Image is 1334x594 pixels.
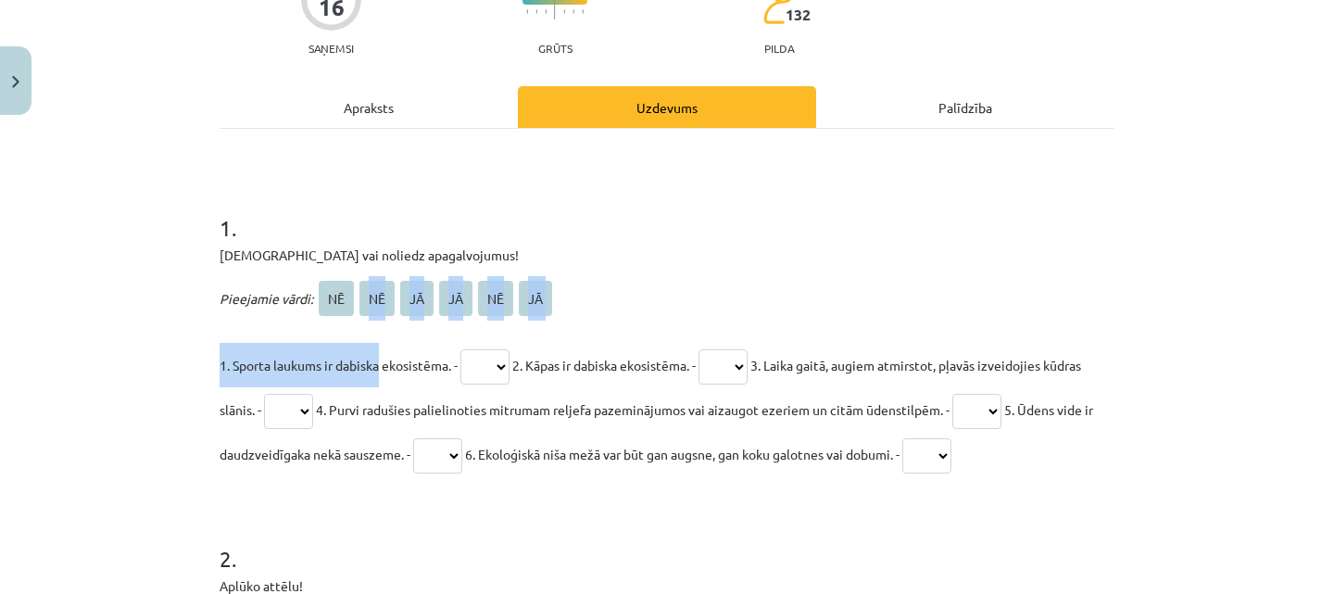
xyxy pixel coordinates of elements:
img: icon-short-line-57e1e144782c952c97e751825c79c345078a6d821885a25fce030b3d8c18986b.svg [526,9,528,14]
p: [DEMOGRAPHIC_DATA] vai noliedz apagalvojumus! [220,246,1114,265]
h1: 1 . [220,183,1114,240]
img: icon-short-line-57e1e144782c952c97e751825c79c345078a6d821885a25fce030b3d8c18986b.svg [535,9,537,14]
img: icon-short-line-57e1e144782c952c97e751825c79c345078a6d821885a25fce030b3d8c18986b.svg [545,9,547,14]
h1: 2 . [220,513,1114,571]
img: icon-short-line-57e1e144782c952c97e751825c79c345078a6d821885a25fce030b3d8c18986b.svg [563,9,565,14]
div: Uzdevums [518,86,816,128]
span: 132 [786,6,811,23]
span: 6. Ekoloģiskā niša mežā var būt gan augsne, gan koku galotnes vai dobumi. - [465,446,900,462]
span: Pieejamie vārdi: [220,290,313,307]
div: Palīdzība [816,86,1114,128]
span: JĀ [400,281,434,316]
p: pilda [764,42,794,55]
span: NĒ [478,281,513,316]
span: JĀ [439,281,472,316]
p: Saņemsi [301,42,361,55]
div: Apraksts [220,86,518,128]
span: NĒ [359,281,395,316]
span: NĒ [319,281,354,316]
p: Grūts [538,42,573,55]
img: icon-short-line-57e1e144782c952c97e751825c79c345078a6d821885a25fce030b3d8c18986b.svg [582,9,584,14]
span: JĀ [519,281,552,316]
img: icon-close-lesson-0947bae3869378f0d4975bcd49f059093ad1ed9edebbc8119c70593378902aed.svg [12,76,19,88]
span: 4. Purvi radušies palielinoties mitrumam reljefa pazeminājumos vai aizaugot ezeriem un citām ūden... [316,401,950,418]
span: 1. Sporta laukums ir dabiska ekosistēma. - [220,357,458,373]
span: 2. Kāpas ir dabiska ekosistēma. - [512,357,696,373]
img: icon-short-line-57e1e144782c952c97e751825c79c345078a6d821885a25fce030b3d8c18986b.svg [573,9,574,14]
